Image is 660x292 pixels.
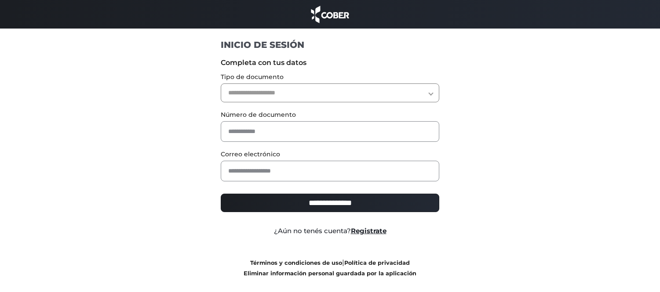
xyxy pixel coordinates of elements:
h1: INICIO DE SESIÓN [221,39,439,50]
a: Política de privacidad [344,260,410,266]
div: | [214,257,446,278]
label: Completa con tus datos [221,58,439,68]
div: ¿Aún no tenés cuenta? [214,226,446,236]
label: Correo electrónico [221,150,439,159]
img: cober_marca.png [309,4,352,24]
a: Eliminar información personal guardada por la aplicación [244,270,416,277]
a: Registrate [351,227,387,235]
label: Tipo de documento [221,72,439,82]
a: Términos y condiciones de uso [250,260,342,266]
label: Número de documento [221,110,439,119]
